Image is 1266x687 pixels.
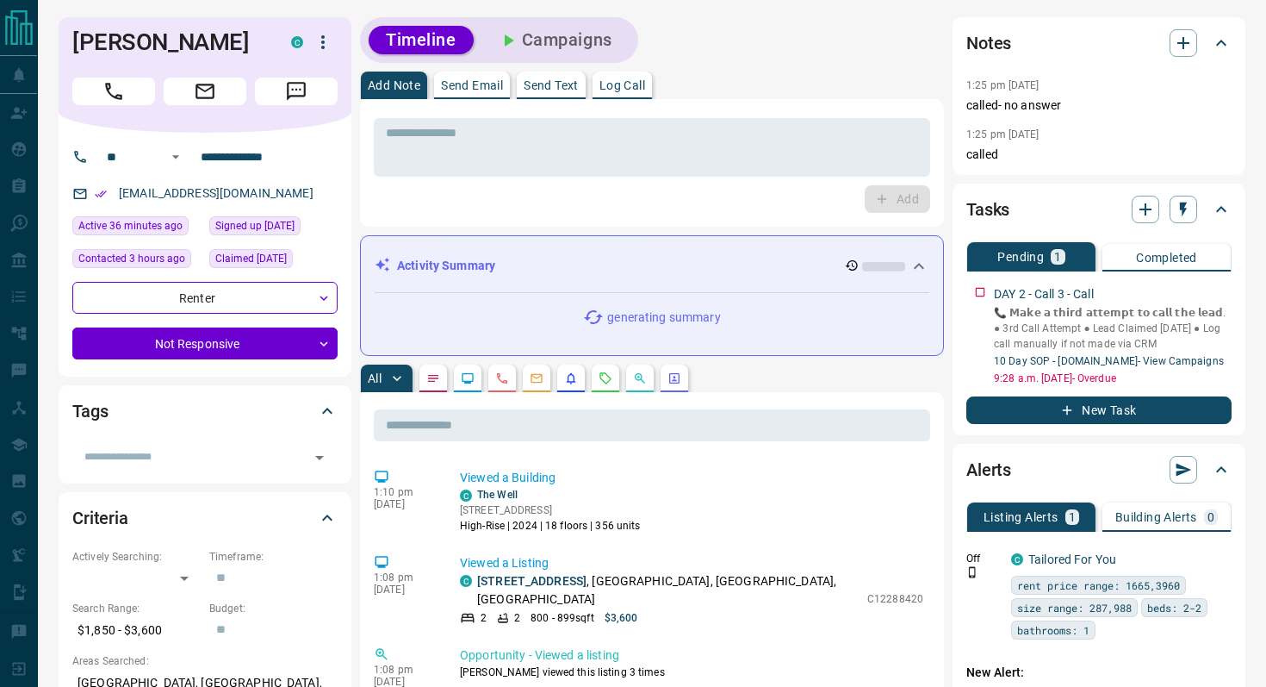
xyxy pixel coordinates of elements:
p: [PERSON_NAME] viewed this listing 3 times [460,665,923,680]
div: Thu Jul 03 2025 [209,249,338,273]
div: Mon Aug 18 2025 [72,249,201,273]
button: Timeline [369,26,474,54]
p: C12288420 [867,591,923,607]
div: Notes [966,22,1232,64]
p: Add Note [368,79,420,91]
p: Viewed a Building [460,469,923,487]
p: High-Rise | 2024 | 18 floors | 356 units [460,518,641,534]
p: , [GEOGRAPHIC_DATA], [GEOGRAPHIC_DATA], [GEOGRAPHIC_DATA] [477,572,859,609]
svg: Push Notification Only [966,566,978,578]
span: rent price range: 1665,3960 [1017,577,1180,594]
p: generating summary [607,309,720,327]
p: DAY 2 - Call 3 - Call [994,285,1094,303]
span: Claimed [DATE] [215,250,287,267]
p: [DATE] [374,498,434,510]
a: [EMAIL_ADDRESS][DOMAIN_NAME] [119,186,313,200]
button: New Task [966,397,1232,424]
div: Alerts [966,449,1232,490]
div: condos.ca [460,490,472,502]
p: 1:08 pm [374,664,434,676]
a: [STREET_ADDRESS] [477,574,586,588]
p: 1:10 pm [374,486,434,498]
p: Actively Searching: [72,549,201,565]
div: condos.ca [291,36,303,48]
p: [DATE] [374,584,434,596]
span: Email [164,78,246,105]
div: Criteria [72,497,338,539]
p: 2 [481,610,487,626]
span: Active 36 minutes ago [78,217,183,234]
h2: Tags [72,397,108,425]
p: 1 [1069,511,1076,523]
p: Send Email [441,79,503,91]
div: Wed Jul 02 2025 [209,216,338,240]
p: Areas Searched: [72,653,338,669]
div: Renter [72,282,338,314]
a: Tailored For You [1028,553,1116,566]
p: Listing Alerts [984,511,1058,523]
p: New Alert: [966,664,1232,682]
svg: Email Verified [95,188,107,200]
p: Viewed a Listing [460,554,923,572]
p: Completed [1136,252,1197,264]
span: beds: 2-2 [1147,599,1201,616]
p: 0 [1207,511,1214,523]
p: Pending [997,251,1044,263]
a: 10 Day SOP - [DOMAIN_NAME]- View Campaigns [994,355,1224,367]
p: $1,850 - $3,600 [72,616,201,645]
span: Contacted 3 hours ago [78,250,185,267]
span: bathrooms: 1 [1017,621,1089,639]
p: called [966,146,1232,164]
a: The Well [477,489,518,501]
div: condos.ca [460,575,472,587]
h2: Criteria [72,504,128,532]
span: Call [72,78,155,105]
div: Activity Summary [375,250,929,282]
div: Mon Aug 18 2025 [72,216,201,240]
p: 1 [1054,251,1061,263]
button: Open [307,446,332,470]
p: 1:08 pm [374,571,434,584]
p: Timeframe: [209,549,338,565]
p: $3,600 [605,610,638,626]
p: Building Alerts [1115,511,1197,523]
div: condos.ca [1011,553,1023,565]
svg: Listing Alerts [564,372,578,385]
h2: Notes [966,29,1011,57]
p: 1:25 pm [DATE] [966,128,1039,141]
svg: Agent Actions [667,372,681,385]
div: Tags [72,390,338,432]
svg: Emails [530,372,543,385]
p: Opportunity - Viewed a listing [460,646,923,665]
div: Tasks [966,189,1232,230]
p: Activity Summary [397,257,495,275]
p: Log Call [599,79,645,91]
p: 1:25 pm [DATE] [966,79,1039,91]
p: called- no answer [966,97,1232,115]
p: 800 - 899 sqft [531,610,593,626]
p: 📞 𝗠𝗮𝗸𝗲 𝗮 𝘁𝗵𝗶𝗿𝗱 𝗮𝘁𝘁𝗲𝗺𝗽𝘁 𝘁𝗼 𝗰𝗮𝗹𝗹 𝘁𝗵𝗲 𝗹𝗲𝗮𝗱. ● 3rd Call Attempt ● Lead Claimed [DATE] ● Log call manu... [994,305,1232,352]
h1: [PERSON_NAME] [72,28,265,56]
p: Search Range: [72,601,201,616]
span: size range: 287,988 [1017,599,1132,616]
p: 2 [514,610,520,626]
svg: Lead Browsing Activity [461,372,475,385]
h2: Tasks [966,196,1009,223]
button: Open [165,147,186,167]
h2: Alerts [966,456,1011,484]
button: Campaigns [481,26,630,54]
div: Not Responsive [72,328,338,359]
p: [STREET_ADDRESS] [460,503,641,518]
p: Send Text [524,79,579,91]
svg: Calls [495,372,509,385]
p: Budget: [209,601,338,616]
span: Signed up [DATE] [215,217,295,234]
p: 9:28 a.m. [DATE] - Overdue [994,371,1232,386]
p: All [368,372,382,384]
svg: Notes [426,372,440,385]
p: Off [966,551,1001,566]
svg: Opportunities [633,372,647,385]
svg: Requests [599,372,612,385]
span: Message [255,78,338,105]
